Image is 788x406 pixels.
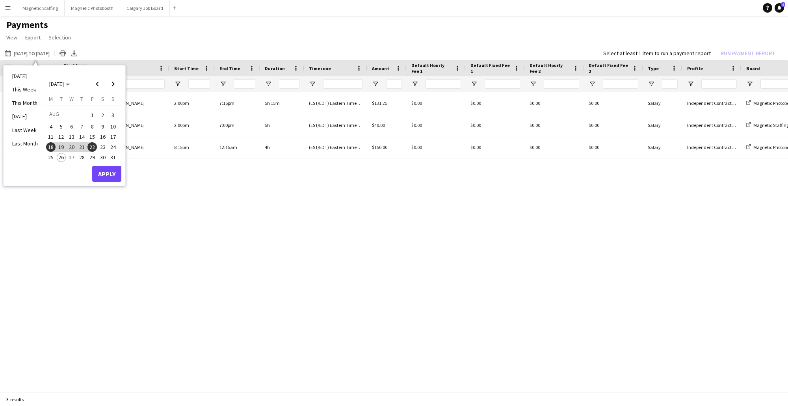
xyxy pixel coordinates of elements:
[87,110,97,121] span: 1
[662,79,678,89] input: Type Filter Input
[97,109,108,121] button: 02-08-2025
[386,79,402,89] input: Amount Filter Input
[746,65,760,71] span: Board
[411,62,452,74] span: Default Hourly Fee 1
[67,121,77,131] button: 06-08-2025
[77,132,87,142] span: 14
[77,142,87,152] span: 21
[25,34,41,41] span: Export
[372,65,389,71] span: Amount
[174,65,199,71] span: Start Time
[101,95,104,102] span: S
[7,83,43,96] li: This Week
[56,142,66,152] button: 19-08-2025
[304,114,367,136] div: (EST/EDT) Eastern Time ([GEOGRAPHIC_DATA] & [GEOGRAPHIC_DATA])
[108,153,118,162] span: 31
[57,153,66,162] span: 26
[89,76,105,92] button: Previous month
[77,121,87,131] button: 07-08-2025
[64,62,92,74] span: Workforce ID
[309,80,316,88] button: Open Filter Menu
[108,110,118,121] span: 3
[215,114,260,136] div: 7:00pm
[603,50,711,57] div: Select at least 1 item to run a payment report
[108,142,118,152] span: 24
[372,100,387,106] span: $131.25
[372,144,387,150] span: $150.00
[60,95,63,102] span: T
[304,92,367,114] div: (EST/EDT) Eastern Time ([GEOGRAPHIC_DATA] & [GEOGRAPHIC_DATA])
[91,95,94,102] span: F
[219,65,240,71] span: End Time
[87,132,97,142] button: 15-08-2025
[57,142,66,152] span: 19
[77,153,87,162] span: 28
[67,132,76,142] span: 13
[46,121,56,131] button: 04-08-2025
[46,122,56,131] span: 4
[67,152,77,162] button: 27-08-2025
[69,95,74,102] span: W
[120,0,170,16] button: Calgary Job Board
[323,79,362,89] input: Timezone Filter Input
[309,65,331,71] span: Timezone
[46,109,87,121] td: AUG
[584,92,643,114] div: $0.00
[584,136,643,158] div: $0.00
[98,132,108,142] span: 16
[470,80,478,88] button: Open Filter Menu
[87,142,97,152] span: 22
[46,142,56,152] button: 18-08-2025
[87,153,97,162] span: 29
[67,153,76,162] span: 27
[603,79,638,89] input: Default Fixed Fee 2 Filter Input
[643,92,682,114] div: Salary
[87,142,97,152] button: 22-08-2025
[648,80,655,88] button: Open Filter Menu
[108,132,118,142] span: 17
[7,69,43,83] li: [DATE]
[589,62,629,74] span: Default Fixed Fee 2
[77,122,87,131] span: 7
[46,77,73,91] button: Choose month and year
[67,142,76,152] span: 20
[530,62,570,74] span: Default Hourly Fee 2
[188,79,210,89] input: Start Time Filter Input
[525,92,584,114] div: $0.00
[648,65,659,71] span: Type
[3,48,51,58] button: [DATE] to [DATE]
[781,2,785,7] span: 4
[87,121,97,131] button: 08-08-2025
[544,79,579,89] input: Default Hourly Fee 2 Filter Input
[111,100,145,106] span: [PERSON_NAME]
[682,136,742,158] div: Independent Contractors
[215,136,260,158] div: 12:15am
[407,114,466,136] div: $0.00
[77,142,87,152] button: 21-08-2025
[260,136,304,158] div: 4h
[87,132,97,142] span: 15
[219,80,227,88] button: Open Filter Menu
[108,132,118,142] button: 17-08-2025
[466,136,525,158] div: $0.00
[643,114,682,136] div: Salary
[87,152,97,162] button: 29-08-2025
[746,80,753,88] button: Open Filter Menu
[701,79,737,89] input: Profile Filter Input
[87,122,97,131] span: 8
[69,48,79,58] app-action-btn: Export XLSX
[98,122,108,131] span: 9
[643,136,682,158] div: Salary
[234,79,255,89] input: End Time Filter Input
[57,132,66,142] span: 12
[108,142,118,152] button: 24-08-2025
[77,152,87,162] button: 28-08-2025
[98,153,108,162] span: 30
[7,137,43,150] li: Last Month
[7,110,43,123] li: [DATE]
[466,114,525,136] div: $0.00
[525,136,584,158] div: $0.00
[92,166,121,182] button: Apply
[49,95,53,102] span: M
[98,142,108,152] span: 23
